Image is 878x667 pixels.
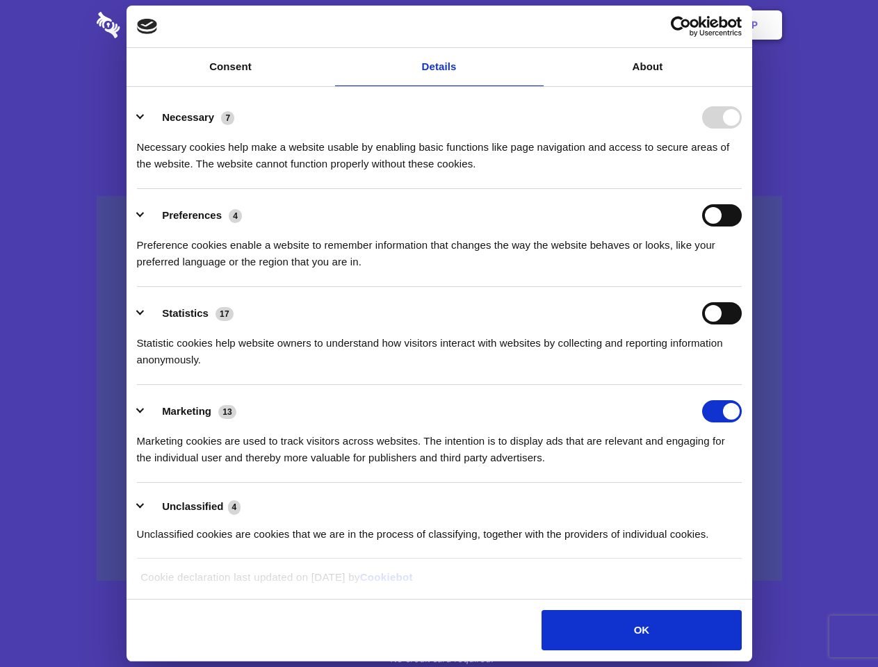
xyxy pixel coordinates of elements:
label: Necessary [162,111,214,123]
div: Statistic cookies help website owners to understand how visitors interact with websites by collec... [137,324,742,368]
label: Marketing [162,405,211,417]
a: Usercentrics Cookiebot - opens in a new window [620,16,742,37]
a: Pricing [408,3,469,47]
span: 17 [216,307,234,321]
button: Unclassified (4) [137,498,250,516]
div: Cookie declaration last updated on [DATE] by [130,569,748,596]
button: OK [542,610,741,650]
a: Cookiebot [360,571,413,583]
button: Necessary (7) [137,106,243,129]
span: 4 [228,500,241,514]
iframe: Drift Widget Chat Controller [808,598,861,650]
a: Details [335,48,544,86]
img: logo-wordmark-white-trans-d4663122ce5f474addd5e946df7df03e33cb6a1c49d2221995e7729f52c070b2.svg [97,12,216,38]
h4: Auto-redaction of sensitive data, encrypted data sharing and self-destructing private chats. Shar... [97,126,782,172]
button: Statistics (17) [137,302,243,324]
span: 4 [229,209,242,223]
h1: Eliminate Slack Data Loss. [97,63,782,113]
span: 7 [221,111,234,125]
a: Contact [564,3,628,47]
img: logo [137,19,158,34]
div: Necessary cookies help make a website usable by enabling basic functions like page navigation and... [137,129,742,172]
button: Marketing (13) [137,400,245,422]
a: Consent [127,48,335,86]
a: Wistia video thumbnail [97,196,782,582]
label: Statistics [162,307,209,319]
label: Preferences [162,209,222,221]
a: About [544,48,752,86]
div: Preference cookies enable a website to remember information that changes the way the website beha... [137,227,742,270]
div: Unclassified cookies are cookies that we are in the process of classifying, together with the pro... [137,516,742,543]
button: Preferences (4) [137,204,251,227]
a: Login [631,3,691,47]
div: Marketing cookies are used to track visitors across websites. The intention is to display ads tha... [137,422,742,466]
span: 13 [218,405,236,419]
